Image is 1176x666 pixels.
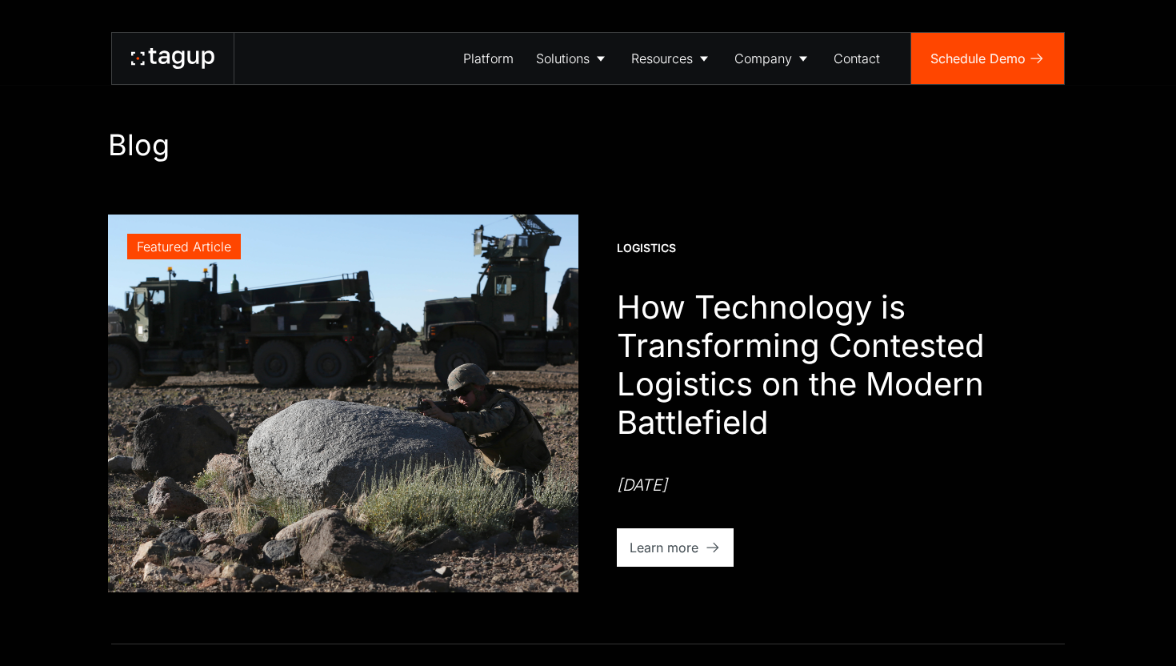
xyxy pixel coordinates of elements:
[108,128,1068,163] h1: Blog
[822,33,891,84] a: Contact
[631,49,693,68] div: Resources
[723,33,822,84] a: Company
[463,49,514,68] div: Platform
[536,49,590,68] div: Solutions
[617,288,1068,442] h1: How Technology is Transforming Contested Logistics on the Modern Battlefield
[930,49,1026,68] div: Schedule Demo
[734,49,792,68] div: Company
[452,33,525,84] a: Platform
[911,33,1064,84] a: Schedule Demo
[617,474,667,496] div: [DATE]
[617,240,676,256] div: Logistics
[630,538,698,557] div: Learn more
[108,215,578,592] a: Featured Article
[525,33,620,84] a: Solutions
[617,528,734,567] a: Learn more
[620,33,723,84] a: Resources
[834,49,880,68] div: Contact
[137,237,231,256] div: Featured Article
